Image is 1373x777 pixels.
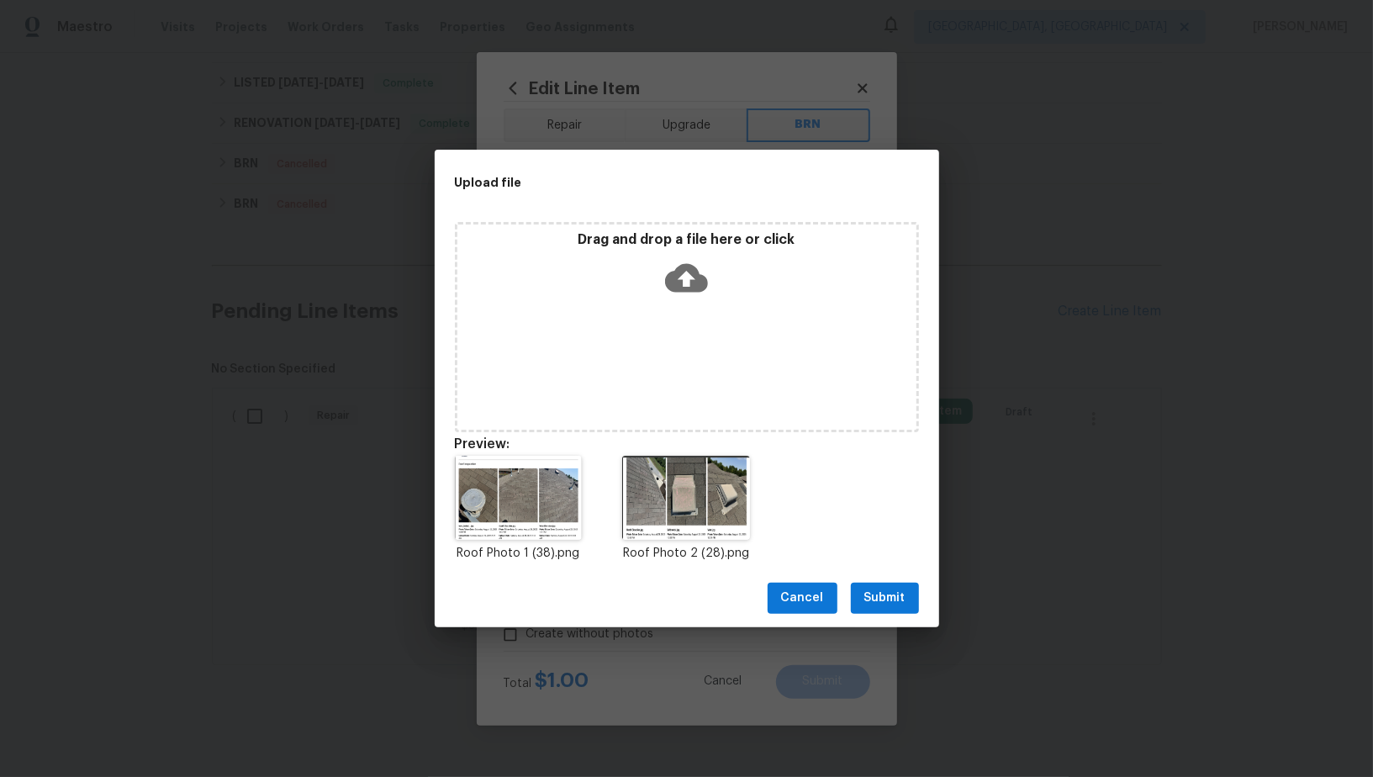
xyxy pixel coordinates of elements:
[457,231,916,249] p: Drag and drop a file here or click
[864,588,906,609] span: Submit
[622,545,750,563] p: Roof Photo 2 (28).png
[455,456,583,540] img: ty3aw3P8AAAAASUVORK5CYII=
[781,588,824,609] span: Cancel
[622,456,750,540] img: gtwDSOM6kcoHQAAAABJRU5ErkJggg==
[455,173,843,192] h2: Upload file
[455,545,583,563] p: Roof Photo 1 (38).png
[768,583,837,614] button: Cancel
[851,583,919,614] button: Submit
